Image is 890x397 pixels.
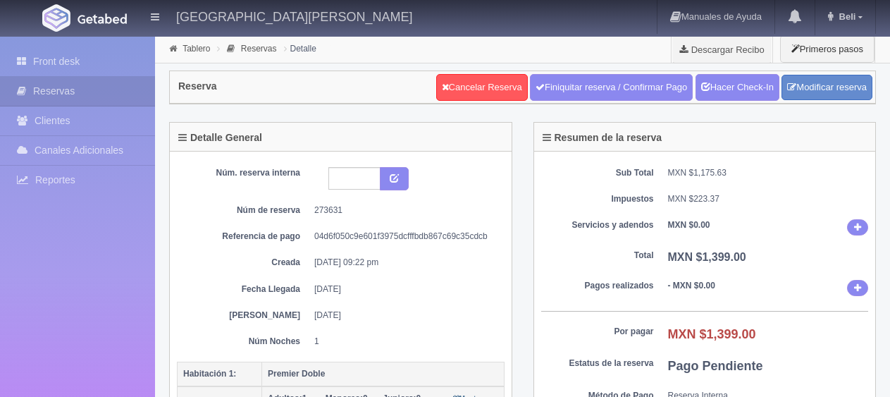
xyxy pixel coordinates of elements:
[187,257,300,269] dt: Creada
[280,42,320,55] li: Detalle
[183,369,236,379] b: Habitación 1:
[262,362,505,386] th: Premier Doble
[668,167,869,179] dd: MXN $1,175.63
[543,133,662,143] h4: Resumen de la reserva
[541,167,654,179] dt: Sub Total
[541,219,654,231] dt: Servicios y adendos
[541,280,654,292] dt: Pagos realizados
[187,310,300,322] dt: [PERSON_NAME]
[314,231,494,243] dd: 04d6f050c9e601f3975dcfffbdb867c69c35cdcb
[668,359,763,373] b: Pago Pendiente
[530,74,693,101] a: Finiquitar reserva / Confirmar Pago
[780,35,874,63] button: Primeros pasos
[541,326,654,338] dt: Por pagar
[187,231,300,243] dt: Referencia de pago
[668,281,715,291] b: - MXN $0.00
[314,310,494,322] dd: [DATE]
[178,81,217,92] h4: Reserva
[668,193,869,205] dd: MXN $223.37
[314,336,494,348] dd: 1
[436,74,528,101] a: Cancelar Reserva
[183,44,210,54] a: Tablero
[836,11,856,22] span: Beli
[42,4,70,32] img: Getabed
[187,167,300,179] dt: Núm. reserva interna
[314,204,494,216] dd: 273631
[668,220,710,230] b: MXN $0.00
[314,283,494,295] dd: [DATE]
[541,250,654,262] dt: Total
[187,204,300,216] dt: Núm de reserva
[672,35,772,63] a: Descargar Recibo
[668,251,746,263] b: MXN $1,399.00
[314,257,494,269] dd: [DATE] 09:22 pm
[176,7,412,25] h4: [GEOGRAPHIC_DATA][PERSON_NAME]
[178,133,262,143] h4: Detalle General
[696,74,779,101] a: Hacer Check-In
[781,75,872,101] a: Modificar reserva
[241,44,277,54] a: Reservas
[541,193,654,205] dt: Impuestos
[187,336,300,348] dt: Núm Noches
[668,327,756,341] b: MXN $1,399.00
[78,13,127,24] img: Getabed
[541,358,654,369] dt: Estatus de la reserva
[187,283,300,295] dt: Fecha Llegada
